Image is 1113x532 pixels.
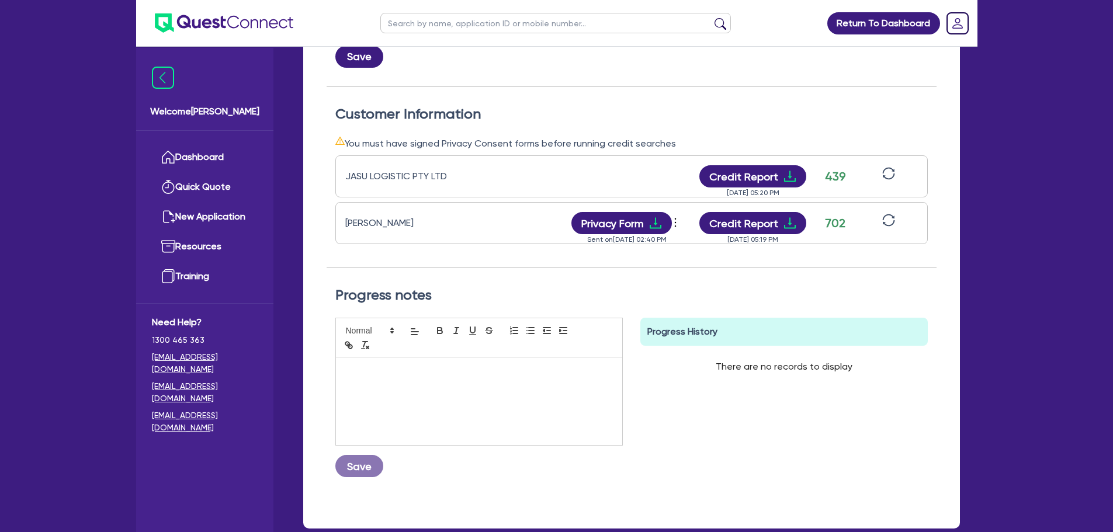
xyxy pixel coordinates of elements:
[161,180,175,194] img: quick-quote
[150,105,259,119] span: Welcome [PERSON_NAME]
[152,380,258,405] a: [EMAIL_ADDRESS][DOMAIN_NAME]
[783,216,797,230] span: download
[152,351,258,375] a: [EMAIL_ADDRESS][DOMAIN_NAME]
[821,214,850,232] div: 702
[152,409,258,434] a: [EMAIL_ADDRESS][DOMAIN_NAME]
[345,216,491,230] div: [PERSON_NAME]
[161,269,175,283] img: training
[152,232,258,262] a: Resources
[879,166,899,187] button: sync
[345,169,491,183] div: JASU LOGISTIC PTY LTD
[335,287,928,304] h2: Progress notes
[699,212,806,234] button: Credit Reportdownload
[152,172,258,202] a: Quick Quote
[155,13,293,33] img: quest-connect-logo-blue
[649,216,663,230] span: download
[882,214,895,227] span: sync
[152,315,258,329] span: Need Help?
[152,67,174,89] img: icon-menu-close
[942,8,973,39] a: Dropdown toggle
[879,213,899,234] button: sync
[161,239,175,253] img: resources
[699,165,806,187] button: Credit Reportdownload
[335,136,928,151] div: You must have signed Privacy Consent forms before running credit searches
[571,212,672,234] button: Privacy Formdownload
[152,142,258,172] a: Dashboard
[672,213,682,233] button: Dropdown toggle
[161,210,175,224] img: new-application
[380,13,731,33] input: Search by name, application ID or mobile number...
[640,318,928,346] div: Progress History
[335,46,383,68] button: Save
[152,334,258,346] span: 1300 465 363
[335,455,383,477] button: Save
[827,12,940,34] a: Return To Dashboard
[335,106,928,123] h2: Customer Information
[821,168,850,185] div: 439
[152,262,258,291] a: Training
[783,169,797,183] span: download
[335,136,345,145] span: warning
[702,346,866,388] div: There are no records to display
[670,214,681,231] span: more
[152,202,258,232] a: New Application
[882,167,895,180] span: sync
